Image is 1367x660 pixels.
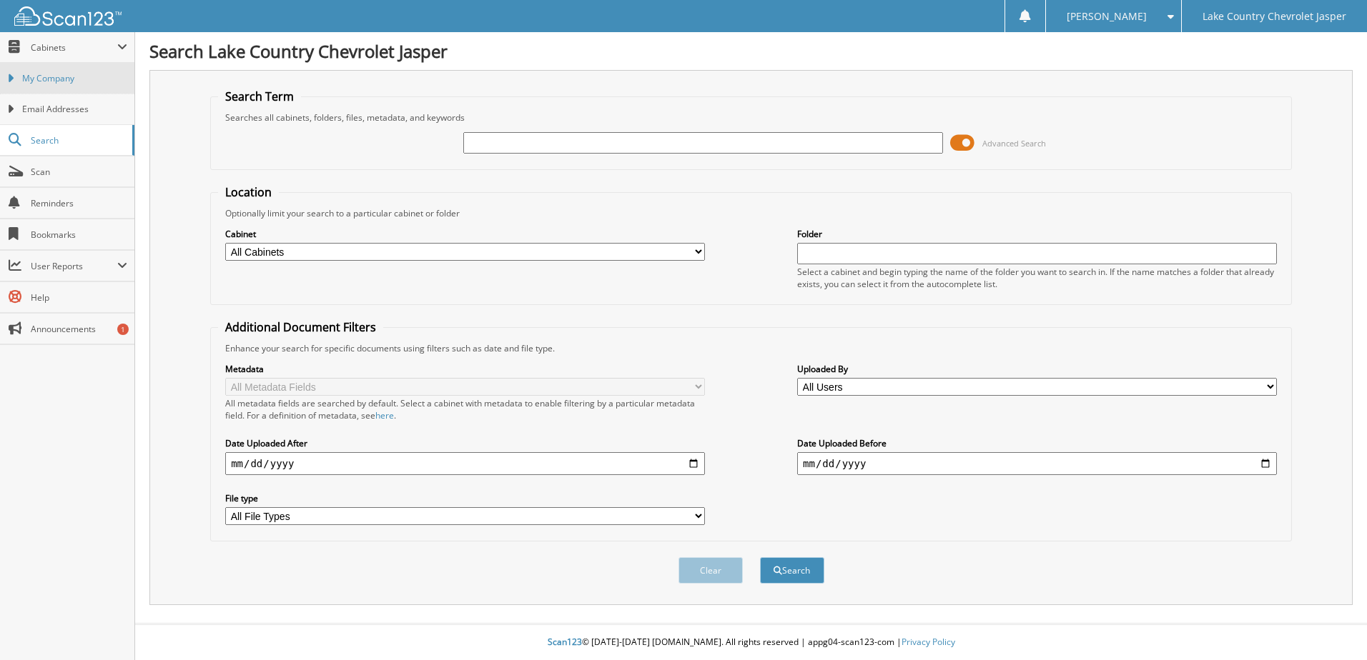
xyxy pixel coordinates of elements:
[218,342,1284,354] div: Enhance your search for specific documents using filters such as date and file type.
[31,323,127,335] span: Announcements
[31,291,127,304] span: Help
[31,197,127,209] span: Reminders
[225,437,705,449] label: Date Uploaded After
[797,452,1277,475] input: end
[135,625,1367,660] div: © [DATE]-[DATE] [DOMAIN_NAME]. All rights reserved | appg04-scan123-com |
[797,266,1277,290] div: Select a cabinet and begin typing the name of the folder you want to search in. If the name match...
[797,363,1277,375] label: Uploaded By
[14,6,122,26] img: scan123-logo-white.svg
[1203,12,1346,21] span: Lake Country Chevrolet Jasper
[797,437,1277,449] label: Date Uploaded Before
[218,207,1284,219] div: Optionally limit your search to a particular cabinet or folder
[760,557,824,584] button: Search
[31,166,127,178] span: Scan
[31,260,117,272] span: User Reports
[902,636,955,648] a: Privacy Policy
[31,41,117,54] span: Cabinets
[218,184,279,200] legend: Location
[225,492,705,504] label: File type
[31,229,127,241] span: Bookmarks
[375,409,394,421] a: here
[225,363,705,375] label: Metadata
[225,228,705,240] label: Cabinet
[678,557,743,584] button: Clear
[218,89,301,104] legend: Search Term
[225,397,705,421] div: All metadata fields are searched by default. Select a cabinet with metadata to enable filtering b...
[797,228,1277,240] label: Folder
[22,103,127,116] span: Email Addresses
[31,134,125,146] span: Search
[1067,12,1147,21] span: [PERSON_NAME]
[548,636,582,648] span: Scan123
[149,39,1353,63] h1: Search Lake Country Chevrolet Jasper
[22,72,127,85] span: My Company
[1296,591,1367,660] iframe: Chat Widget
[117,324,129,335] div: 1
[225,452,705,475] input: start
[218,319,383,335] legend: Additional Document Filters
[982,138,1046,149] span: Advanced Search
[218,111,1284,124] div: Searches all cabinets, folders, files, metadata, and keywords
